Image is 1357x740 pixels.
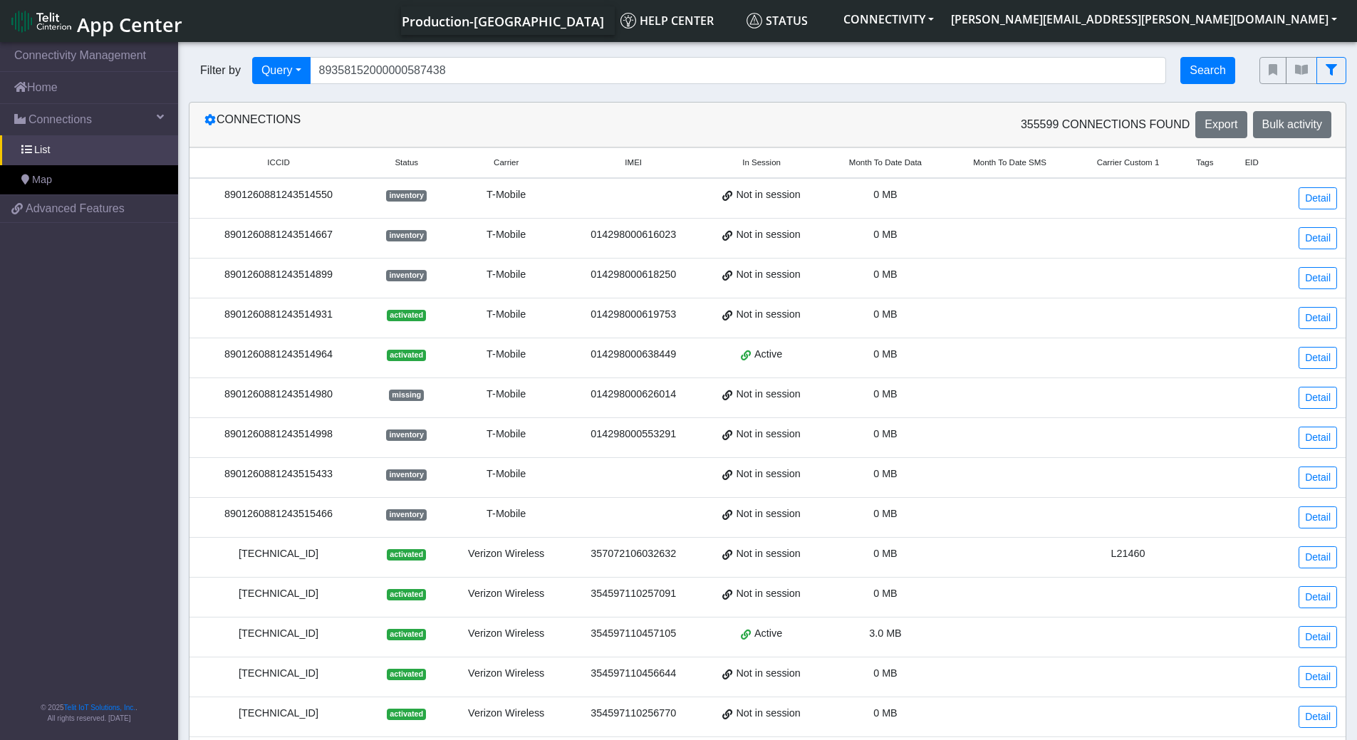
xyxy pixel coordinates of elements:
a: Status [741,6,835,35]
span: Filter by [189,62,252,79]
div: 014298000626014 [576,387,691,402]
span: 0 MB [873,508,898,519]
span: Month To Date SMS [973,157,1046,169]
div: fitlers menu [1259,57,1346,84]
div: Connections [193,111,768,138]
div: Verizon Wireless [454,666,558,682]
div: 8901260881243514964 [198,347,359,363]
div: 8901260881243514550 [198,187,359,203]
div: T-Mobile [454,427,558,442]
span: Tags [1196,157,1213,169]
span: Advanced Features [26,200,125,217]
a: Detail [1299,347,1337,369]
span: Help center [620,13,714,28]
div: T-Mobile [454,387,558,402]
span: Not in session [736,427,800,442]
span: ICCID [267,157,289,169]
span: activated [387,669,426,680]
div: Verizon Wireless [454,706,558,721]
span: Not in session [736,546,800,562]
span: 0 MB [873,308,898,320]
div: 357072106032632 [576,546,691,562]
div: T-Mobile [454,347,558,363]
span: 355599 Connections found [1021,116,1190,133]
button: Query [252,57,311,84]
span: Not in session [736,586,800,602]
img: knowledge.svg [620,13,636,28]
button: Bulk activity [1253,111,1331,138]
span: 0 MB [873,707,898,719]
span: Map [32,172,52,188]
span: 0 MB [873,388,898,400]
span: Status [747,13,808,28]
span: 0 MB [873,667,898,679]
div: [TECHNICAL_ID] [198,666,359,682]
a: Detail [1299,387,1337,409]
a: Detail [1299,427,1337,449]
div: T-Mobile [454,467,558,482]
div: 8901260881243514899 [198,267,359,283]
div: [TECHNICAL_ID] [198,706,359,721]
span: activated [387,709,426,720]
a: Help center [615,6,741,35]
a: Detail [1299,227,1337,249]
div: Verizon Wireless [454,626,558,642]
span: Bulk activity [1262,118,1322,130]
a: Detail [1299,467,1337,489]
a: Detail [1299,187,1337,209]
div: 014298000616023 [576,227,691,243]
div: [TECHNICAL_ID] [198,546,359,562]
span: activated [387,350,426,361]
button: Export [1195,111,1247,138]
a: Detail [1299,626,1337,648]
span: Not in session [736,506,800,522]
img: status.svg [747,13,762,28]
span: 0 MB [873,269,898,280]
span: IMEI [625,157,642,169]
span: activated [387,629,426,640]
span: activated [387,589,426,600]
span: 0 MB [873,428,898,439]
span: 0 MB [873,588,898,599]
span: Connections [28,111,92,128]
span: Not in session [736,387,800,402]
div: T-Mobile [454,506,558,522]
span: App Center [77,11,182,38]
span: Export [1205,118,1237,130]
a: Detail [1299,706,1337,728]
span: Not in session [736,267,800,283]
div: 8901260881243514980 [198,387,359,402]
span: List [34,142,50,158]
div: 014298000619753 [576,307,691,323]
div: L21460 [1081,546,1175,562]
span: EID [1245,157,1259,169]
a: Detail [1299,506,1337,528]
span: 0 MB [873,229,898,240]
span: Not in session [736,706,800,721]
span: activated [387,310,426,321]
div: T-Mobile [454,187,558,203]
span: Active [754,626,782,642]
div: 014298000638449 [576,347,691,363]
div: 8901260881243515433 [198,467,359,482]
a: Telit IoT Solutions, Inc. [64,704,135,712]
span: inventory [386,190,427,202]
input: Search... [310,57,1167,84]
span: Month To Date Data [849,157,922,169]
a: Detail [1299,666,1337,688]
button: Search [1180,57,1235,84]
span: Not in session [736,467,800,482]
div: 8901260881243515466 [198,506,359,522]
span: inventory [386,270,427,281]
a: Detail [1299,546,1337,568]
span: inventory [386,509,427,521]
span: Status [395,157,418,169]
img: logo-telit-cinterion-gw-new.png [11,10,71,33]
div: 8901260881243514667 [198,227,359,243]
div: 354597110456644 [576,666,691,682]
span: Not in session [736,187,800,203]
span: missing [389,390,424,401]
div: 014298000553291 [576,427,691,442]
div: Verizon Wireless [454,586,558,602]
a: App Center [11,6,180,36]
